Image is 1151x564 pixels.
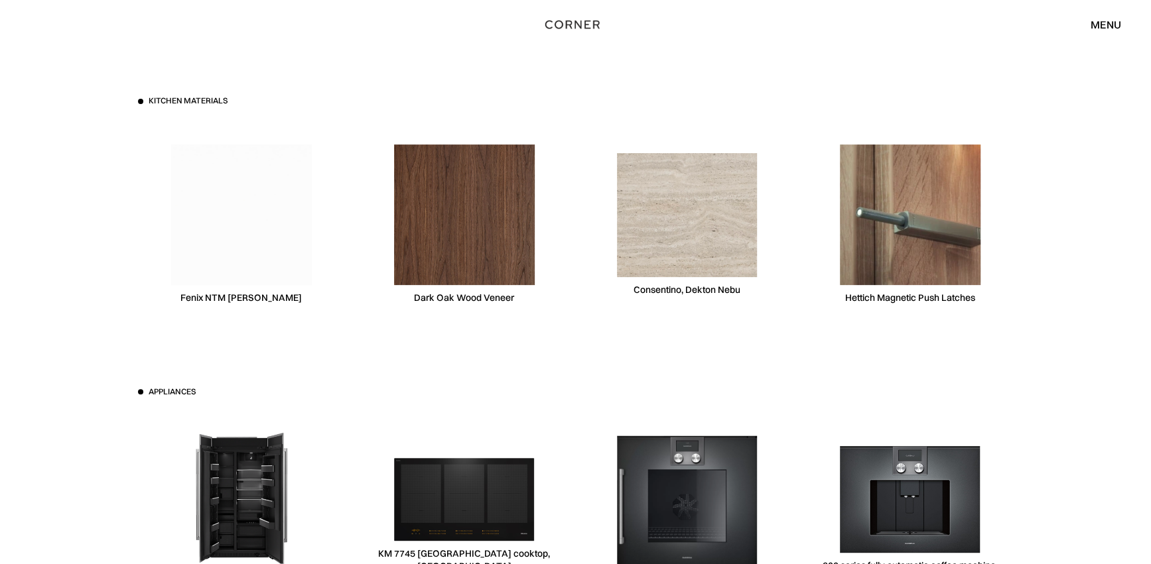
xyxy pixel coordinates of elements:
[533,16,618,33] a: home
[634,284,740,296] div: Consentino, Dekton Nebu
[845,292,975,304] div: Hettich Magnetic Push Latches
[149,95,228,107] h3: Kitchen materials
[149,386,196,398] h3: Appliances
[414,292,514,304] div: Dark Oak Wood Veneer
[1077,13,1121,36] div: menu
[1091,19,1121,30] div: menu
[180,292,302,304] div: Fenix NTM [PERSON_NAME]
